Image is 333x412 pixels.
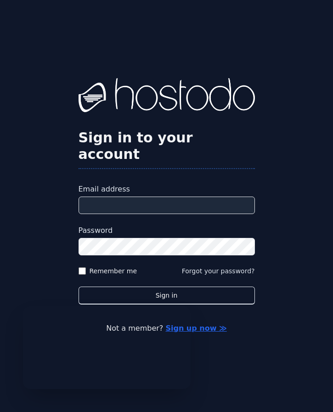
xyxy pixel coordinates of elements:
[79,225,255,236] label: Password
[90,266,137,276] label: Remember me
[182,266,255,276] button: Forgot your password?
[79,78,255,115] img: Hostodo
[79,184,255,195] label: Email address
[11,323,322,334] p: Not a member?
[79,287,255,305] button: Sign in
[79,130,255,163] h2: Sign in to your account
[165,324,226,333] a: Sign up now ≫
